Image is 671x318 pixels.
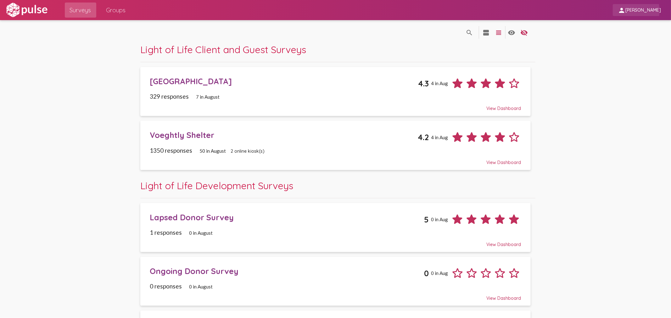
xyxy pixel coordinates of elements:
a: Ongoing Donor Survey00 in Aug0 responses0 in AugustView Dashboard [140,257,530,306]
span: 0 in Aug [431,217,448,222]
span: 4.2 [418,132,429,142]
div: Ongoing Donor Survey [150,266,424,276]
button: language [506,26,518,39]
a: Lapsed Donor Survey50 in Aug1 responses0 in AugustView Dashboard [140,203,530,252]
span: 2 online kiosk(s) [231,148,265,154]
button: language [493,26,505,39]
span: 7 in August [196,94,220,100]
span: 0 in August [189,230,213,236]
img: white-logo.svg [5,2,48,18]
div: Voeghtly Shelter [150,130,417,140]
div: View Dashboard [150,290,521,301]
mat-icon: language [466,29,473,36]
span: 1 responses [150,229,182,236]
span: 0 responses [150,282,182,290]
button: language [480,26,493,39]
a: Voeghtly Shelter4.24 in Aug1350 responses50 in August2 online kiosk(s)View Dashboard [140,121,530,170]
a: [GEOGRAPHIC_DATA]4.34 in Aug329 responses7 in AugustView Dashboard [140,67,530,116]
span: 4 in Aug [431,134,448,140]
span: 0 in August [189,284,213,289]
span: [PERSON_NAME] [625,8,661,13]
div: View Dashboard [150,100,521,111]
span: Light of Life Client and Guest Surveys [140,43,306,56]
mat-icon: language [483,29,490,36]
mat-icon: language [521,29,528,36]
span: Groups [106,4,126,16]
mat-icon: language [508,29,516,36]
div: View Dashboard [150,236,521,247]
a: Surveys [65,3,96,18]
div: Lapsed Donor Survey [150,212,424,222]
span: 1350 responses [150,147,192,154]
span: 4.3 [418,79,429,88]
span: 50 in August [199,148,226,154]
span: Light of Life Development Surveys [140,179,293,192]
mat-icon: language [495,29,503,36]
mat-icon: person [618,7,625,14]
button: language [518,26,531,39]
span: 0 [424,268,429,278]
span: 5 [424,215,429,224]
button: [PERSON_NAME] [613,4,666,16]
button: language [463,26,476,39]
span: 0 in Aug [431,270,448,276]
span: Surveys [70,4,91,16]
a: Groups [101,3,131,18]
div: [GEOGRAPHIC_DATA] [150,76,418,86]
div: View Dashboard [150,154,521,165]
span: 4 in Aug [431,80,448,86]
span: 329 responses [150,93,189,100]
